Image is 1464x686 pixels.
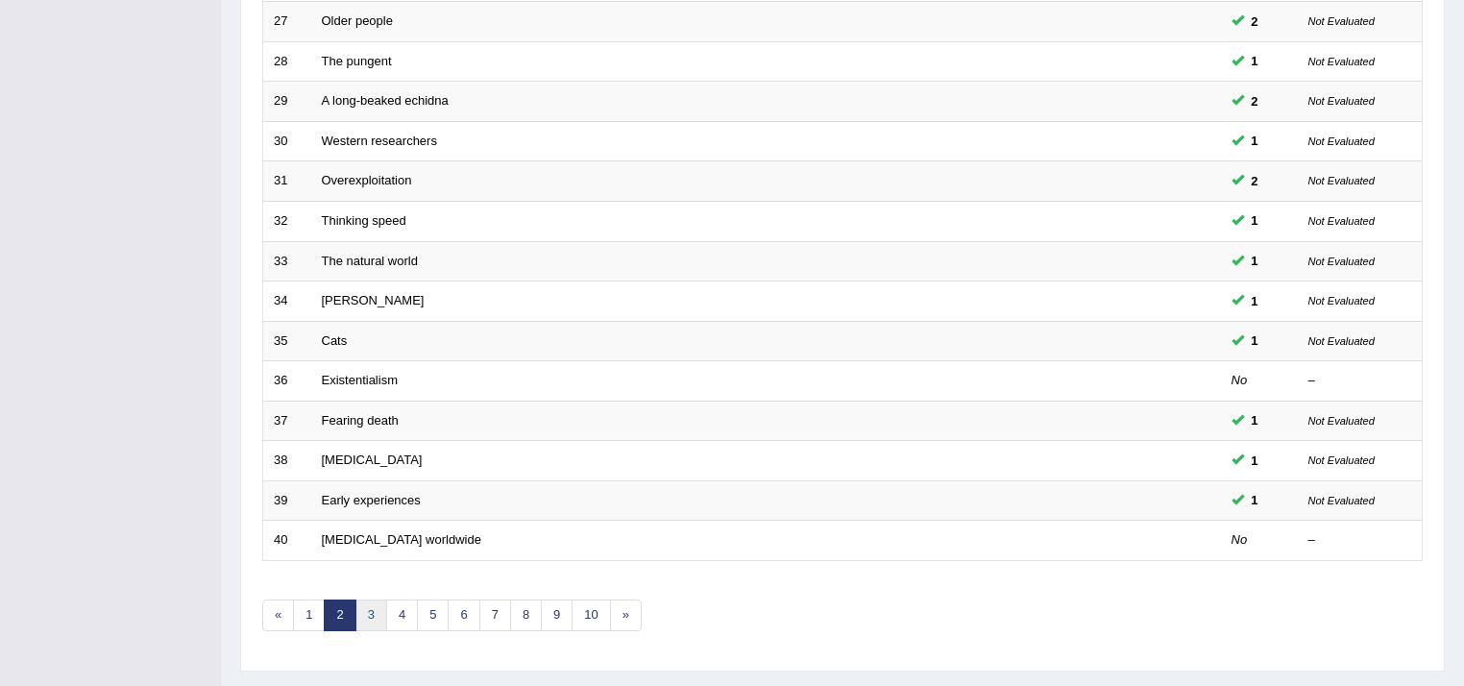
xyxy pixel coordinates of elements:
span: You can still take this question [1244,210,1266,231]
td: 28 [263,41,311,82]
small: Not Evaluated [1308,135,1375,147]
a: [MEDICAL_DATA] [322,453,423,467]
span: You can still take this question [1244,91,1266,111]
td: 29 [263,82,311,122]
a: 4 [386,600,418,631]
a: 10 [572,600,610,631]
span: You can still take this question [1244,12,1266,32]
a: The pungent [322,54,392,68]
a: Overexploitation [322,173,412,187]
a: 5 [417,600,449,631]
td: 38 [263,441,311,481]
span: You can still take this question [1244,131,1266,151]
span: You can still take this question [1244,331,1266,351]
a: 2 [324,600,355,631]
td: 27 [263,2,311,42]
td: 39 [263,480,311,521]
span: You can still take this question [1244,251,1266,271]
td: 31 [263,161,311,202]
a: 8 [510,600,542,631]
small: Not Evaluated [1308,495,1375,506]
div: – [1308,372,1412,390]
a: » [610,600,642,631]
small: Not Evaluated [1308,454,1375,466]
a: Western researchers [322,134,437,148]
td: 40 [263,521,311,561]
span: You can still take this question [1244,410,1266,430]
a: The natural world [322,254,418,268]
a: A long-beaked echidna [322,93,449,108]
td: 33 [263,241,311,282]
a: Fearing death [322,413,399,428]
small: Not Evaluated [1308,335,1375,347]
span: You can still take this question [1244,171,1266,191]
span: You can still take this question [1244,291,1266,311]
span: You can still take this question [1244,490,1266,510]
span: You can still take this question [1244,51,1266,71]
small: Not Evaluated [1308,56,1375,67]
small: Not Evaluated [1308,215,1375,227]
a: Cats [322,333,348,348]
em: No [1232,532,1248,547]
a: 7 [479,600,511,631]
a: 1 [293,600,325,631]
td: 36 [263,361,311,402]
td: 30 [263,121,311,161]
td: 32 [263,201,311,241]
small: Not Evaluated [1308,295,1375,306]
small: Not Evaluated [1308,95,1375,107]
em: No [1232,373,1248,387]
a: Thinking speed [322,213,406,228]
a: Early experiences [322,493,421,507]
a: [PERSON_NAME] [322,293,425,307]
a: Existentialism [322,373,398,387]
a: « [262,600,294,631]
a: 9 [541,600,573,631]
span: You can still take this question [1244,451,1266,471]
small: Not Evaluated [1308,175,1375,186]
td: 37 [263,401,311,441]
small: Not Evaluated [1308,15,1375,27]
a: [MEDICAL_DATA] worldwide [322,532,481,547]
a: 6 [448,600,479,631]
div: – [1308,531,1412,550]
td: 35 [263,321,311,361]
a: Older people [322,13,393,28]
a: 3 [355,600,387,631]
small: Not Evaluated [1308,415,1375,427]
small: Not Evaluated [1308,256,1375,267]
td: 34 [263,282,311,322]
